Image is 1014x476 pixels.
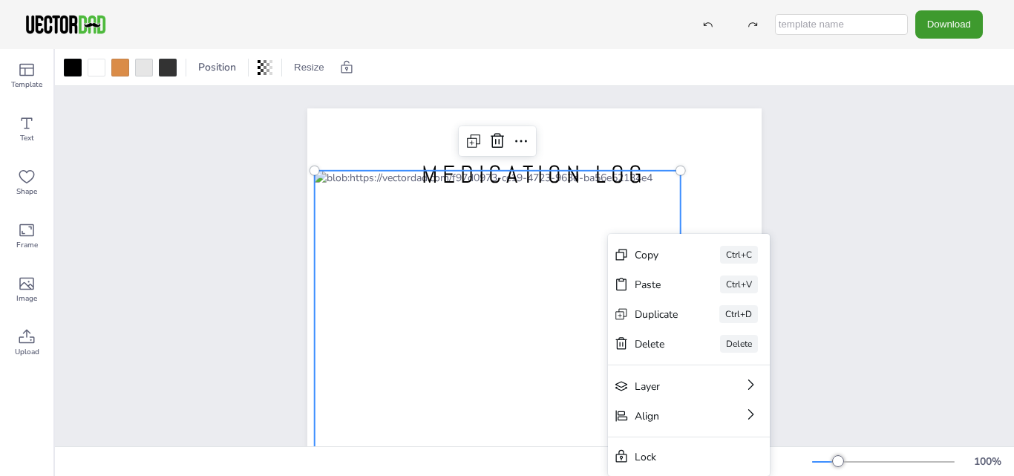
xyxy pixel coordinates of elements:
span: Image [16,293,37,304]
button: Download [915,10,983,38]
div: Delete [635,337,678,351]
span: Upload [15,346,39,358]
span: Template [11,79,42,91]
div: Copy [635,248,678,262]
div: Layer [635,379,701,394]
span: MEDICATION LOG [422,159,647,190]
span: Frame [16,239,38,251]
div: 100 % [969,454,1005,469]
div: Ctrl+C [720,246,758,264]
button: Resize [288,56,330,79]
div: Ctrl+D [719,305,758,323]
div: Lock [635,450,722,464]
span: Shape [16,186,37,198]
span: Position [195,60,239,74]
span: Text [20,132,34,144]
div: Align [635,409,701,423]
div: Ctrl+V [720,276,758,293]
img: VectorDad-1.png [24,13,108,36]
div: Delete [720,335,758,353]
input: template name [775,14,908,35]
div: Duplicate [635,307,678,322]
div: Paste [635,278,678,292]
